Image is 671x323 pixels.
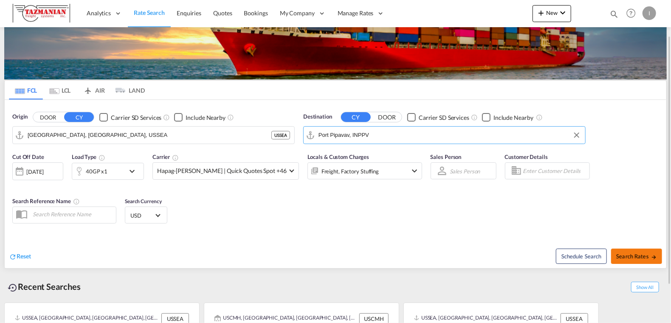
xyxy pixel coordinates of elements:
[624,6,643,21] div: Help
[172,154,179,161] md-icon: The selected Trucker/Carrierwill be displayed in the rate results If the rates are from another f...
[570,129,583,142] button: Clear Input
[493,113,533,122] div: Include Nearby
[321,165,379,177] div: Freight Factory Stuffing
[33,112,63,122] button: DOOR
[152,153,179,160] span: Carrier
[157,167,287,175] span: Hapag-[PERSON_NAME] | Quick Quotes Spot +46
[9,252,31,261] div: icon-refreshReset
[99,113,161,122] md-checkbox: Checkbox No Ink
[651,254,657,260] md-icon: icon-arrow-right
[372,112,402,122] button: DOOR
[643,6,656,20] div: I
[558,8,568,18] md-icon: icon-chevron-down
[111,81,145,99] md-tab-item: LAND
[338,9,374,17] span: Manage Rates
[87,9,111,17] span: Analytics
[271,131,290,139] div: USSEA
[280,9,315,17] span: My Company
[134,9,165,16] span: Rate Search
[482,113,533,122] md-checkbox: Checkbox No Ink
[609,9,619,19] md-icon: icon-magnify
[4,277,84,296] div: Recent Searches
[409,166,420,176] md-icon: icon-chevron-down
[99,154,105,161] md-icon: icon-information-outline
[227,114,234,121] md-icon: Unchecked: Ignores neighbouring ports when fetching rates.Checked : Includes neighbouring ports w...
[28,129,271,142] input: Search by Port
[130,209,163,221] md-select: Select Currency: $ USDUnited States Dollar
[12,162,63,180] div: [DATE]
[341,112,371,122] button: CY
[174,113,226,122] md-checkbox: Checkbox No Ink
[43,81,77,99] md-tab-item: LCL
[111,113,161,122] div: Carrier SD Services
[616,253,657,260] span: Search Rates
[73,198,80,205] md-icon: Your search will be saved by the below given name
[407,113,469,122] md-checkbox: Checkbox No Ink
[8,283,18,293] md-icon: icon-backup-restore
[13,4,70,23] img: a292c8e082cb11ee87a80f50be6e15c3.JPG
[72,163,144,180] div: 40GP x1icon-chevron-down
[17,252,31,260] span: Reset
[244,9,268,17] span: Bookings
[12,198,80,204] span: Search Reference Name
[127,166,141,176] md-icon: icon-chevron-down
[523,164,587,177] input: Enter Customer Details
[505,153,548,160] span: Customer Details
[307,162,422,179] div: Freight Factory Stuffingicon-chevron-down
[431,153,462,160] span: Sales Person
[449,165,481,177] md-select: Sales Person
[12,113,28,121] span: Origin
[9,81,43,99] md-tab-item: FCL
[304,127,585,144] md-input-container: Port Pipavav, INPPV
[26,168,44,176] div: [DATE]
[536,114,543,121] md-icon: Unchecked: Ignores neighbouring ports when fetching rates.Checked : Includes neighbouring ports w...
[9,253,17,261] md-icon: icon-refresh
[631,282,659,292] span: Show All
[611,249,662,264] button: Search Ratesicon-arrow-right
[86,165,107,177] div: 40GP x1
[13,127,294,144] md-input-container: Seattle, WA, USSEA
[186,113,226,122] div: Include Nearby
[163,114,170,121] md-icon: Unchecked: Search for CY (Container Yard) services for all selected carriers.Checked : Search for...
[536,8,546,18] md-icon: icon-plus 400-fg
[536,9,568,16] span: New
[9,81,145,99] md-pagination-wrapper: Use the left and right arrow keys to navigate between tabs
[556,249,607,264] button: Note: By default Schedule search will only considerorigin ports, destination ports and cut off da...
[419,113,469,122] div: Carrier SD Services
[609,9,619,22] div: icon-magnify
[12,179,19,191] md-datepicker: Select
[5,100,666,268] div: Origin DOOR CY Checkbox No InkUnchecked: Search for CY (Container Yard) services for all selected...
[77,81,111,99] md-tab-item: AIR
[130,212,154,219] span: USD
[83,85,93,92] md-icon: icon-airplane
[319,129,581,142] input: Search by Port
[624,6,638,20] span: Help
[177,9,201,17] span: Enquiries
[471,114,478,121] md-icon: Unchecked: Search for CY (Container Yard) services for all selected carriers.Checked : Search for...
[307,153,369,160] span: Locals & Custom Charges
[28,208,116,221] input: Search Reference Name
[213,9,232,17] span: Quotes
[125,198,162,204] span: Search Currency
[64,112,94,122] button: CY
[12,153,44,160] span: Cut Off Date
[303,113,332,121] span: Destination
[72,153,105,160] span: Load Type
[533,5,571,22] button: icon-plus 400-fgNewicon-chevron-down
